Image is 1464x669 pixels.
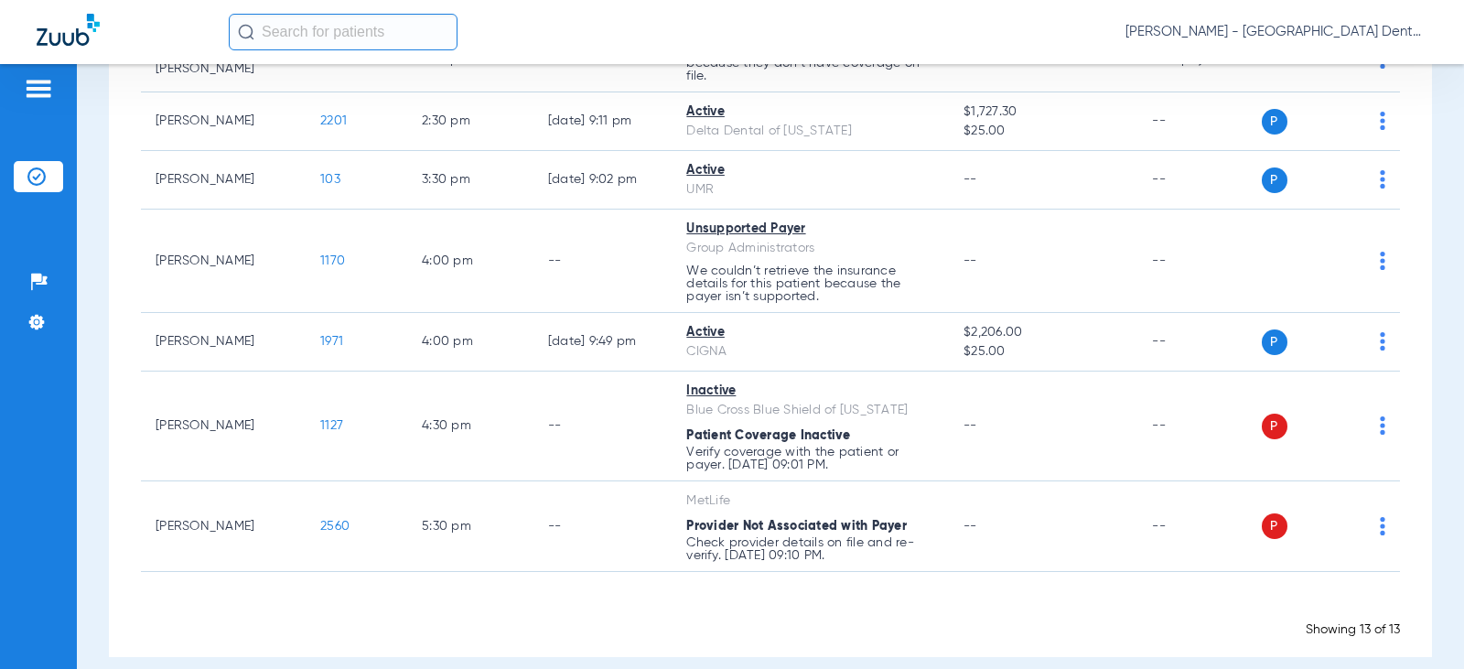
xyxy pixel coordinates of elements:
td: 4:00 PM [407,210,533,313]
td: [PERSON_NAME] [141,372,306,481]
td: [PERSON_NAME] [141,481,306,572]
span: -- [963,53,977,66]
td: -- [1137,151,1261,210]
td: [PERSON_NAME] [141,92,306,151]
td: -- [533,481,673,572]
div: Inactive [686,382,934,401]
td: -- [1137,313,1261,372]
span: $1,727.30 [963,103,1123,122]
td: -- [1137,92,1261,151]
td: -- [533,372,673,481]
span: -- [963,520,977,533]
td: [DATE] 9:02 PM [533,151,673,210]
img: Search Icon [238,24,254,40]
td: [PERSON_NAME] [141,210,306,313]
td: [PERSON_NAME] [141,151,306,210]
span: P [1262,109,1287,135]
td: -- [1137,210,1261,313]
td: [DATE] 9:11 PM [533,92,673,151]
td: 2:30 PM [407,92,533,151]
span: Provider Not Associated with Payer [686,520,907,533]
img: group-dot-blue.svg [1380,416,1385,435]
span: -- [963,173,977,186]
td: [DATE] 9:49 PM [533,313,673,372]
img: group-dot-blue.svg [1380,517,1385,535]
td: 4:30 PM [407,372,533,481]
img: group-dot-blue.svg [1380,332,1385,351]
p: We couldn’t retrieve the insurance details for this patient because the payer isn’t supported. [686,264,934,303]
span: $25.00 [963,122,1123,141]
img: group-dot-blue.svg [1380,112,1385,130]
span: [PERSON_NAME] - [GEOGRAPHIC_DATA] Dental Care [1125,23,1427,41]
span: 1443 [320,53,347,66]
span: 1127 [320,419,343,432]
td: 4:00 PM [407,313,533,372]
div: CIGNA [686,342,934,361]
div: Active [686,161,934,180]
span: 103 [320,173,340,186]
span: 1170 [320,254,345,267]
div: Delta Dental of [US_STATE] [686,122,934,141]
td: [PERSON_NAME] [141,313,306,372]
span: 1971 [320,335,343,348]
p: Verify coverage with the patient or payer. [DATE] 09:01 PM. [686,446,934,471]
td: -- [1137,481,1261,572]
span: 2201 [320,114,347,127]
span: Patient Coverage Inactive [686,429,850,442]
img: group-dot-blue.svg [1380,252,1385,270]
span: $25.00 [963,342,1123,361]
img: hamburger-icon [24,78,53,100]
td: 5:30 PM [407,481,533,572]
td: 3:30 PM [407,151,533,210]
div: UMR [686,180,934,200]
div: Group Administrators [686,239,934,258]
p: Check provider details on file and re-verify. [DATE] 09:10 PM. [686,536,934,562]
span: 2560 [320,520,350,533]
div: Active [686,103,934,122]
div: Unsupported Payer [686,220,934,239]
span: P [1262,414,1287,439]
span: Showing 13 of 13 [1306,623,1400,636]
div: Active [686,323,934,342]
span: P [1262,167,1287,193]
img: group-dot-blue.svg [1380,170,1385,189]
span: $2,206.00 [963,323,1123,342]
td: -- [533,210,673,313]
span: P [1262,329,1287,355]
img: Zuub Logo [37,14,100,46]
div: Blue Cross Blue Shield of [US_STATE] [686,401,934,420]
span: -- [963,254,977,267]
input: Search for patients [229,14,457,50]
div: MetLife [686,491,934,511]
td: -- [1137,372,1261,481]
span: -- [963,419,977,432]
span: P [1262,513,1287,539]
